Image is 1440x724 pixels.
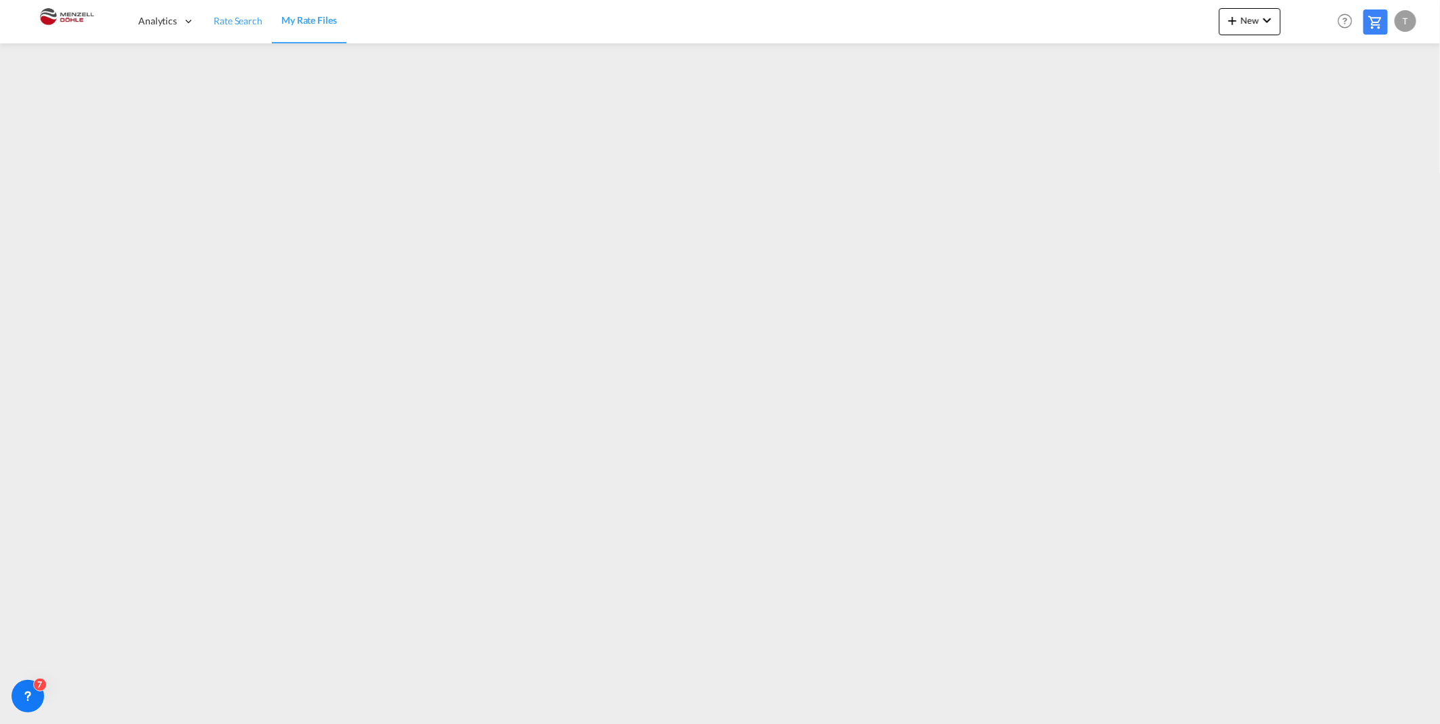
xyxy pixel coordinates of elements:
span: New [1224,15,1275,26]
span: Analytics [138,14,177,28]
button: icon-plus 400-fgNewicon-chevron-down [1219,8,1281,35]
span: Help [1334,9,1357,33]
span: Rate Search [214,15,262,26]
md-icon: icon-chevron-down [1259,12,1275,28]
span: My Rate Files [281,14,337,26]
div: T [1395,10,1416,32]
md-icon: icon-plus 400-fg [1224,12,1241,28]
div: Help [1334,9,1363,34]
img: 5c2b1670644e11efba44c1e626d722bd.JPG [20,6,112,37]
